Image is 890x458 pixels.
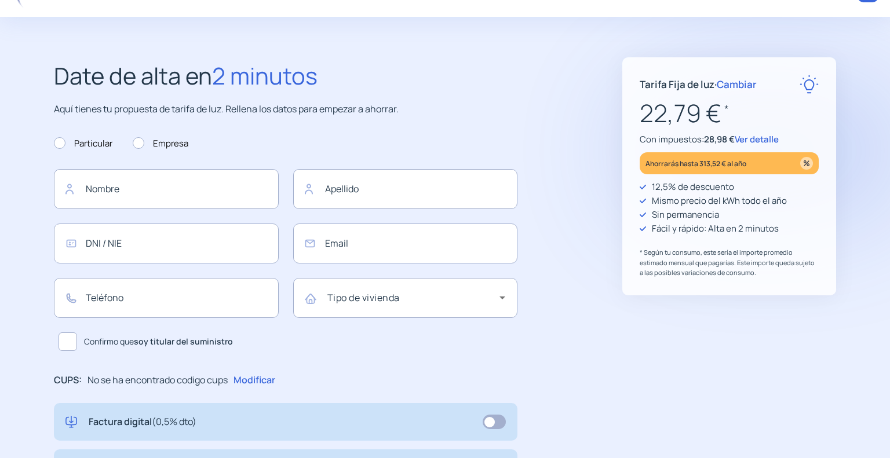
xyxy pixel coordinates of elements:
[54,373,82,388] p: CUPS:
[87,373,228,388] p: No se ha encontrado codigo cups
[645,157,746,170] p: Ahorrarás hasta 313,52 € al año
[800,157,813,170] img: percentage_icon.svg
[640,76,757,92] p: Tarifa Fija de luz ·
[212,60,318,91] span: 2 minutos
[652,180,734,194] p: 12,5% de descuento
[640,247,819,278] p: * Según tu consumo, este sería el importe promedio estimado mensual que pagarías. Este importe qu...
[234,373,275,388] p: Modificar
[652,222,779,236] p: Fácil y rápido: Alta en 2 minutos
[89,415,196,430] p: Factura digital
[54,57,517,94] h2: Date de alta en
[704,133,735,145] span: 28,98 €
[640,94,819,133] p: 22,79 €
[800,75,819,94] img: rate-E.svg
[640,133,819,146] p: Con impuestos:
[652,208,719,222] p: Sin permanencia
[717,78,757,91] span: Cambiar
[54,102,517,117] p: Aquí tienes tu propuesta de tarifa de luz. Rellena los datos para empezar a ahorrar.
[65,415,77,430] img: digital-invoice.svg
[134,336,233,347] b: soy titular del suministro
[652,194,787,208] p: Mismo precio del kWh todo el año
[152,415,196,428] span: (0,5% dto)
[327,291,400,304] mat-label: Tipo de vivienda
[735,133,779,145] span: Ver detalle
[54,137,112,151] label: Particular
[84,335,233,348] span: Confirmo que
[133,137,188,151] label: Empresa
